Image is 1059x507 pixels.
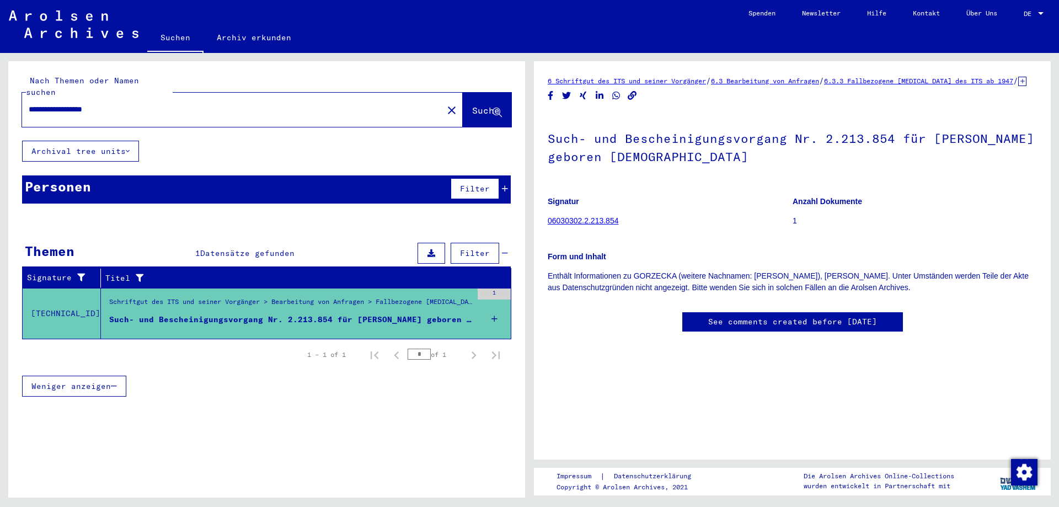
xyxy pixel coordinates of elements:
[1024,10,1036,18] span: DE
[557,471,704,482] div: |
[463,93,511,127] button: Suche
[147,24,204,53] a: Suchen
[31,381,111,391] span: Weniger anzeigen
[804,471,954,481] p: Die Arolsen Archives Online-Collections
[478,289,511,300] div: 1
[557,482,704,492] p: Copyright © Arolsen Archives, 2021
[485,344,507,366] button: Last page
[561,89,573,103] button: Share on Twitter
[25,177,91,196] div: Personen
[25,241,74,261] div: Themen
[627,89,638,103] button: Copy link
[824,77,1013,85] a: 6.3.3 Fallbezogene [MEDICAL_DATA] des ITS ab 1947
[105,269,500,287] div: Titel
[27,272,92,284] div: Signature
[441,99,463,121] button: Clear
[460,248,490,258] span: Filter
[109,297,472,312] div: Schriftgut des ITS und seiner Vorgänger > Bearbeitung von Anfragen > Fallbezogene [MEDICAL_DATA] ...
[605,471,704,482] a: Datenschutzerklärung
[26,76,139,97] mat-label: Nach Themen oder Namen suchen
[204,24,304,51] a: Archiv erkunden
[22,141,139,162] button: Archival tree units
[195,248,200,258] span: 1
[363,344,386,366] button: First page
[548,197,579,206] b: Signatur
[594,89,606,103] button: Share on LinkedIn
[27,269,103,287] div: Signature
[557,471,600,482] a: Impressum
[451,178,499,199] button: Filter
[548,77,706,85] a: 6 Schriftgut des ITS und seiner Vorgänger
[460,184,490,194] span: Filter
[1011,459,1037,485] img: Zustimmung ändern
[819,76,824,86] span: /
[23,288,101,339] td: [TECHNICAL_ID]
[22,376,126,397] button: Weniger anzeigen
[463,344,485,366] button: Next page
[998,467,1039,495] img: yv_logo.png
[408,349,463,360] div: of 1
[548,113,1037,180] h1: Such- und Bescheinigungsvorgang Nr. 2.213.854 für [PERSON_NAME] geboren [DEMOGRAPHIC_DATA]
[793,215,1037,227] p: 1
[545,89,557,103] button: Share on Facebook
[706,76,711,86] span: /
[708,316,877,328] a: See comments created before [DATE]
[445,104,458,117] mat-icon: close
[804,481,954,491] p: wurden entwickelt in Partnerschaft mit
[548,270,1037,293] p: Enthält Informationen zu GORZECKA (weitere Nachnamen: [PERSON_NAME]), [PERSON_NAME]. Unter Umstän...
[451,243,499,264] button: Filter
[1010,458,1037,485] div: Zustimmung ändern
[548,252,606,261] b: Form und Inhalt
[200,248,295,258] span: Datensätze gefunden
[1013,76,1018,86] span: /
[711,77,819,85] a: 6.3 Bearbeitung von Anfragen
[611,89,622,103] button: Share on WhatsApp
[472,105,500,116] span: Suche
[793,197,862,206] b: Anzahl Dokumente
[577,89,589,103] button: Share on Xing
[9,10,138,38] img: Arolsen_neg.svg
[548,216,618,225] a: 06030302.2.213.854
[307,350,346,360] div: 1 – 1 of 1
[109,314,472,325] div: Such- und Bescheinigungsvorgang Nr. 2.213.854 für [PERSON_NAME] geboren [DEMOGRAPHIC_DATA]
[386,344,408,366] button: Previous page
[105,273,489,284] div: Titel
